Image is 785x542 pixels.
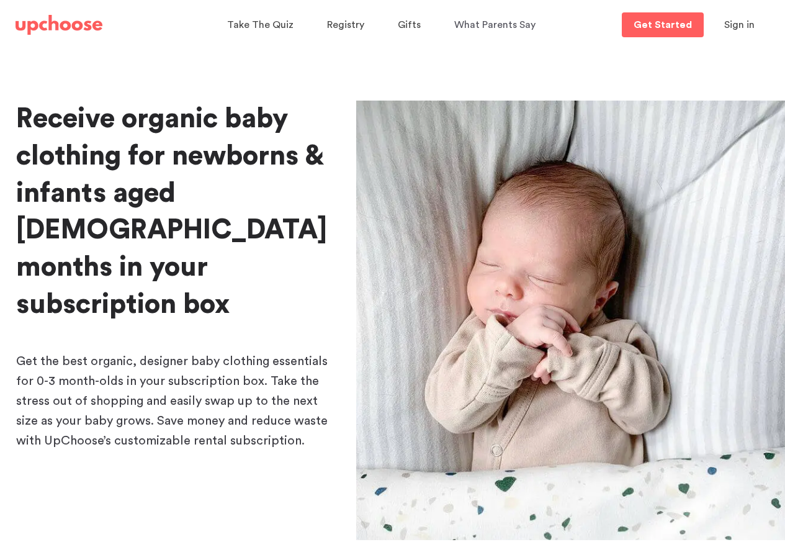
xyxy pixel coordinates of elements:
[327,13,368,37] a: Registry
[454,20,536,30] span: What Parents Say
[454,13,539,37] a: What Parents Say
[327,20,364,30] span: Registry
[16,12,102,38] a: UpChoose
[227,13,297,37] a: Take The Quiz
[398,20,421,30] span: Gifts
[16,355,328,447] span: Get the best organic, designer baby clothing essentials for 0-3 month-olds in your subscription b...
[634,20,692,30] p: Get Started
[227,20,294,30] span: Take The Quiz
[16,15,102,35] img: UpChoose
[622,12,704,37] a: Get Started
[709,12,770,37] button: Sign in
[724,20,755,30] span: Sign in
[16,101,336,323] h1: Receive organic baby clothing for newborns & infants aged [DEMOGRAPHIC_DATA] months in your subsc...
[398,13,424,37] a: Gifts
